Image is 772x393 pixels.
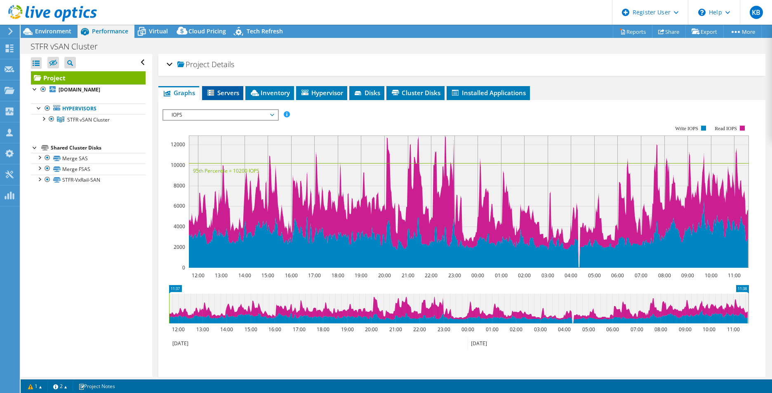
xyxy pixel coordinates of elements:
a: STFR-VxRail-SAN [31,175,146,185]
text: 17:00 [292,326,305,333]
span: Project [177,61,209,69]
text: 18:00 [331,272,344,279]
text: 8000 [174,182,185,189]
text: 12:00 [191,272,204,279]
span: Graphs [162,89,195,97]
text: 06:00 [606,326,619,333]
span: Installed Applications [451,89,526,97]
a: Project Notes [73,381,121,391]
text: 12000 [171,141,185,148]
text: 02:00 [509,326,522,333]
text: 18:00 [316,326,329,333]
text: 07:00 [630,326,643,333]
text: 16:00 [268,326,281,333]
text: 95th Percentile = 10200 IOPS [193,167,259,174]
text: 07:00 [634,272,647,279]
text: 03:00 [541,272,554,279]
span: IOPS [167,110,273,120]
text: 21:00 [401,272,414,279]
a: 2 [47,381,73,391]
a: STFR vSAN Cluster [31,114,146,125]
text: 10000 [171,161,185,168]
text: 08:00 [654,326,667,333]
a: 1 [22,381,48,391]
a: Project [31,71,146,84]
text: 22:00 [413,326,426,333]
text: 23:00 [448,272,461,279]
svg: \n [698,9,706,16]
text: 13:00 [196,326,209,333]
span: Cluster Disks [391,89,440,97]
span: Performance [92,27,128,35]
text: 21:00 [389,326,402,333]
text: 10:00 [702,326,715,333]
text: 11:00 [727,272,740,279]
text: 09:00 [678,326,691,333]
text: 12:00 [172,326,184,333]
a: Hypervisors [31,103,146,114]
a: More [723,25,762,38]
span: Tech Refresh [247,27,283,35]
text: 01:00 [494,272,507,279]
span: Details [212,59,234,69]
text: 19:00 [354,272,367,279]
span: Environment [35,27,71,35]
text: 6000 [174,202,185,209]
text: Write IOPS [675,126,698,131]
text: 00:00 [461,326,474,333]
text: 14:00 [238,272,251,279]
span: KB [750,6,763,19]
span: Servers [206,89,239,97]
text: 13:00 [214,272,227,279]
text: 14:00 [220,326,233,333]
h1: STFR vSAN Cluster [27,42,111,51]
text: 09:00 [681,272,694,279]
text: 20:00 [378,272,391,279]
text: 03:00 [534,326,546,333]
text: 15:00 [244,326,257,333]
text: 15:00 [261,272,274,279]
b: [DOMAIN_NAME] [59,86,100,93]
text: 01:00 [485,326,498,333]
text: 2000 [174,243,185,250]
text: 04:00 [558,326,570,333]
span: Inventory [249,89,290,97]
text: 11:00 [727,326,739,333]
text: 10:00 [704,272,717,279]
span: Hypervisor [300,89,343,97]
span: Cloud Pricing [188,27,226,35]
text: 05:00 [588,272,600,279]
text: 4000 [174,223,185,230]
text: 02:00 [518,272,530,279]
text: Read IOPS [715,126,737,131]
text: 00:00 [471,272,484,279]
div: Shared Cluster Disks [51,143,146,153]
text: 17:00 [308,272,320,279]
span: STFR vSAN Cluster [67,116,110,123]
text: 23:00 [437,326,450,333]
text: 04:00 [564,272,577,279]
text: 05:00 [582,326,595,333]
text: 22:00 [424,272,437,279]
text: 16:00 [285,272,297,279]
text: 08:00 [658,272,671,279]
a: Share [652,25,686,38]
a: [DOMAIN_NAME] [31,84,146,95]
text: 0 [182,264,185,271]
span: Virtual [149,27,168,35]
a: Merge FSAS [31,164,146,174]
a: Export [685,25,724,38]
a: Reports [613,25,652,38]
text: 19:00 [341,326,353,333]
a: Merge SAS [31,153,146,164]
text: 20:00 [365,326,377,333]
text: 06:00 [611,272,624,279]
span: Disks [353,89,380,97]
